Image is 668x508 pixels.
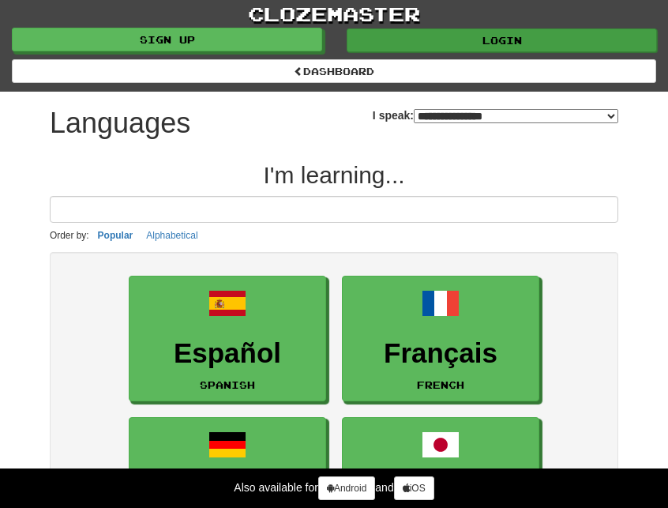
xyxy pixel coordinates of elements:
a: Login [347,28,657,52]
select: I speak: [414,109,618,123]
h1: Languages [50,107,190,139]
button: Popular [93,227,138,244]
h2: I'm learning... [50,162,618,188]
a: Sign up [12,28,322,51]
a: EspañolSpanish [129,276,326,401]
label: I speak: [373,107,618,123]
h3: Español [137,338,317,369]
h3: Français [351,338,531,369]
a: Android [318,476,375,500]
small: Order by: [50,230,89,241]
a: dashboard [12,59,656,83]
a: FrançaisFrench [342,276,539,401]
a: iOS [394,476,434,500]
button: Alphabetical [141,227,202,244]
small: French [417,379,464,390]
small: Spanish [200,379,255,390]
